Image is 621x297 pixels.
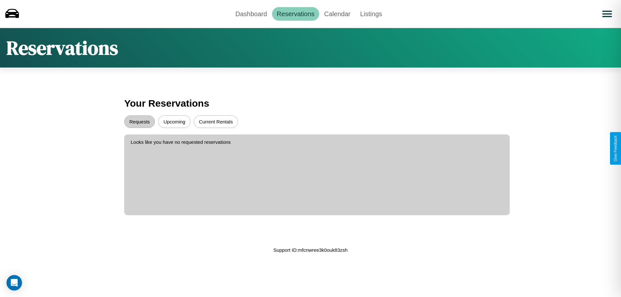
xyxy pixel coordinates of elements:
[124,95,497,112] h3: Your Reservations
[613,135,618,162] div: Give Feedback
[355,7,387,21] a: Listings
[124,115,155,128] button: Requests
[273,246,347,254] p: Support ID: mfcnwree3k0ouk83zsh
[194,115,238,128] button: Current Rentals
[158,115,191,128] button: Upcoming
[319,7,355,21] a: Calendar
[131,138,503,146] p: Looks like you have no requested reservations
[6,275,22,291] div: Open Intercom Messenger
[598,5,616,23] button: Open menu
[6,35,118,61] h1: Reservations
[272,7,320,21] a: Reservations
[231,7,272,21] a: Dashboard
